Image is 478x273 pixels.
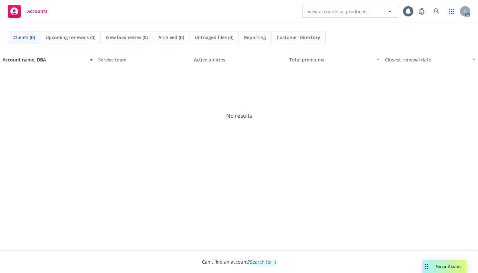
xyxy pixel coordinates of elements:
a: Search [430,5,443,18]
span: Nova Assist [436,264,461,269]
div: Service team [98,56,189,63]
span: Customer Directory [277,34,320,41]
a: Switch app [445,5,458,18]
span: Archived (0) [158,34,184,41]
div: Closest renewal date [385,56,468,63]
span: Upcoming renewals (0) [46,34,95,41]
a: Report a Bug [415,5,428,18]
button: View accounts as producer... [302,5,399,18]
button: Service team [96,52,191,67]
div: Drag to move [422,260,430,273]
button: Total premiums [287,52,382,67]
span: Untriaged files (0) [195,34,233,41]
button: Closest renewal date [382,52,478,67]
span: Accounts [27,9,48,14]
div: Total premiums [289,56,373,63]
div: Active policies [194,56,284,63]
div: Account name, DBA [3,56,86,63]
span: Can't find an account? [202,258,276,265]
span: Clients (0) [13,34,35,41]
button: Active policies [191,52,287,67]
a: Search for it [250,259,276,265]
span: View accounts as producer... [308,8,370,15]
span: New businesses (0) [106,34,148,41]
a: Accounts [5,2,50,20]
span: Reporting [244,34,266,41]
button: Nova Assist [422,260,466,273]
